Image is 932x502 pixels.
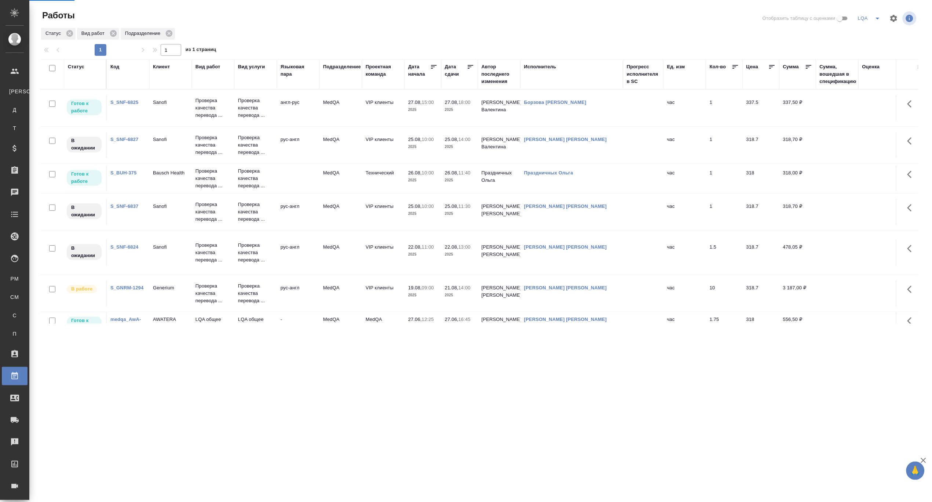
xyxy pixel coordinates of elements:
[195,201,231,223] p: Проверка качества перевода ...
[885,10,903,27] span: Настроить таблицу
[9,106,20,113] span: Д
[903,95,921,113] button: Здесь прячутся важные кнопки
[478,199,520,225] td: [PERSON_NAME] [PERSON_NAME]
[779,281,816,306] td: 3 187,00 ₽
[238,63,265,71] div: Вид услуги
[408,170,422,176] p: 26.08,
[478,132,520,158] td: [PERSON_NAME] Валентина
[66,284,102,294] div: Исполнитель выполняет работу
[408,143,438,151] p: 2025
[445,285,458,290] p: 21.08,
[903,132,921,150] button: Здесь прячутся важные кнопки
[408,244,422,250] p: 22.08,
[408,251,438,258] p: 2025
[81,30,107,37] p: Вид работ
[71,245,97,259] p: В ожидании
[110,203,139,209] a: S_SNF-6837
[820,63,856,85] div: Сумма, вошедшая в спецификацию
[238,167,273,189] p: Проверка качества перевода ...
[408,106,438,113] p: 2025
[66,243,102,261] div: Исполнитель назначен, приступать к работе пока рано
[779,95,816,121] td: 337,50 ₽
[6,326,24,341] a: П
[664,312,706,338] td: час
[195,167,231,189] p: Проверка качества перевода ...
[362,312,405,338] td: MedQA
[445,210,474,217] p: 2025
[195,316,231,323] p: LQA общее
[664,240,706,266] td: час
[445,143,474,151] p: 2025
[779,312,816,338] td: 556,50 ₽
[743,166,779,191] td: 318
[121,28,175,40] div: Подразделение
[763,15,836,22] span: Отобразить таблицу с оценками
[445,170,458,176] p: 26.08,
[706,132,743,158] td: 1
[6,271,24,286] a: PM
[277,240,319,266] td: рус-англ
[478,166,520,191] td: Праздничных Ольга
[6,121,24,136] a: Т
[664,166,706,191] td: час
[422,317,434,322] p: 12:25
[445,177,474,184] p: 2025
[408,285,422,290] p: 19.08,
[408,203,422,209] p: 25.08,
[153,284,188,292] p: Generium
[362,95,405,121] td: VIP клиенты
[9,293,20,301] span: CM
[906,462,925,480] button: 🙏
[6,308,24,323] a: С
[445,63,467,78] div: Дата сдачи
[238,242,273,264] p: Проверка качества перевода ...
[71,100,97,115] p: Готов к работе
[238,316,273,323] p: LQA общее
[524,285,607,290] a: [PERSON_NAME] [PERSON_NAME]
[195,134,231,156] p: Проверка качества перевода ...
[362,281,405,306] td: VIP клиенты
[706,199,743,225] td: 1
[627,63,660,85] div: Прогресс исполнителя в SC
[238,201,273,223] p: Проверка качества перевода ...
[422,137,434,142] p: 10:00
[445,251,474,258] p: 2025
[319,240,362,266] td: MedQA
[9,312,20,319] span: С
[524,244,607,250] a: [PERSON_NAME] [PERSON_NAME]
[482,63,517,85] div: Автор последнего изменения
[153,169,188,177] p: Bausch Health
[422,170,434,176] p: 10:00
[238,134,273,156] p: Проверка качества перевода ...
[110,170,136,176] a: S_BUH-375
[66,169,102,187] div: Исполнитель может приступить к работе
[9,275,20,282] span: PM
[110,63,119,71] div: Код
[362,240,405,266] td: VIP клиенты
[362,166,405,191] td: Технический
[743,240,779,266] td: 318.7
[909,463,922,478] span: 🙏
[779,132,816,158] td: 318,70 ₽
[9,124,20,132] span: Т
[779,240,816,266] td: 478,05 ₽
[458,203,471,209] p: 11:30
[319,132,362,158] td: MedQA
[524,203,607,209] a: [PERSON_NAME] [PERSON_NAME]
[277,281,319,306] td: рус-англ
[68,63,84,71] div: Статус
[6,102,24,117] a: Д
[238,282,273,304] p: Проверка качества перевода ...
[195,63,220,71] div: Вид работ
[71,317,97,332] p: Готов к работе
[478,281,520,306] td: [PERSON_NAME] [PERSON_NAME]
[779,199,816,225] td: 318,70 ₽
[458,100,471,105] p: 18:00
[445,292,474,299] p: 2025
[664,281,706,306] td: час
[110,100,139,105] a: S_SNF-6825
[706,312,743,338] td: 1.75
[422,285,434,290] p: 09:00
[408,323,438,331] p: 2025
[66,203,102,220] div: Исполнитель назначен, приступать к работе пока рано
